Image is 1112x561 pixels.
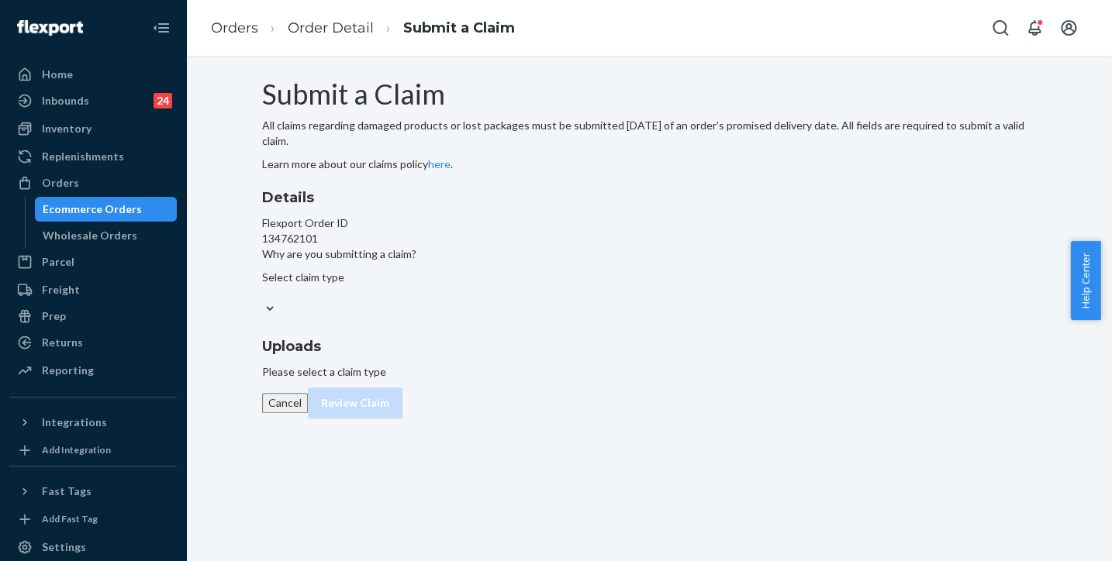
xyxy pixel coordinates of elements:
h1: Submit a Claim [262,79,1036,110]
a: Order Detail [288,19,374,36]
a: Wholesale Orders [35,223,178,248]
div: Flexport Order ID [262,215,1036,231]
div: 24 [154,93,172,108]
button: Review Claim [308,387,402,418]
a: Submit a Claim [403,19,515,36]
div: Replenishments [42,149,124,164]
div: Reporting [42,363,94,378]
a: Orders [211,19,258,36]
div: Select claim type [262,270,416,285]
button: Open Search Box [985,12,1016,43]
p: All claims regarding damaged products or lost packages must be submitted [DATE] of an order’s pro... [262,118,1036,149]
div: Prep [42,308,66,324]
div: Parcel [42,254,74,270]
div: Ecommerce Orders [43,201,142,217]
p: Why are you submitting a claim? [262,246,416,262]
button: Integrations [9,410,177,435]
input: Why are you submitting a claim?Select claim type [262,285,264,301]
div: Orders [42,175,79,191]
div: Add Integration [42,443,111,456]
a: Inbounds24 [9,88,177,113]
button: Close Navigation [146,12,177,43]
a: Prep [9,304,177,329]
h3: Details [262,188,1036,208]
a: Returns [9,330,177,355]
button: Open notifications [1019,12,1050,43]
a: Reporting [9,358,177,383]
div: Home [42,67,73,82]
div: Add Fast Tag [42,512,98,525]
a: Home [9,62,177,87]
a: Add Fast Tag [9,510,177,528]
a: Ecommerce Orders [35,197,178,222]
div: Fast Tags [42,484,92,499]
div: Inventory [42,121,92,136]
div: Freight [42,282,80,298]
a: Replenishments [9,144,177,169]
button: Cancel [262,393,308,413]
ol: breadcrumbs [199,5,527,51]
a: here [428,157,451,170]
button: Help Center [1070,241,1100,320]
div: Settings [42,539,86,555]
a: Add Integration [9,441,177,459]
div: Returns [42,335,83,350]
p: Learn more about our claims policy . [262,157,1036,172]
div: Inbounds [42,93,89,108]
img: Flexport logo [17,20,83,36]
div: Wholesale Orders [43,228,137,243]
p: Please select a claim type [262,364,1036,380]
div: Integrations [42,415,107,430]
h3: Uploads [262,336,1036,356]
a: Inventory [9,116,177,141]
button: Open account menu [1053,12,1084,43]
a: Orders [9,170,177,195]
a: Settings [9,535,177,559]
button: Fast Tags [9,479,177,504]
div: 134762101 [262,231,1036,246]
a: Parcel [9,250,177,274]
a: Freight [9,277,177,302]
